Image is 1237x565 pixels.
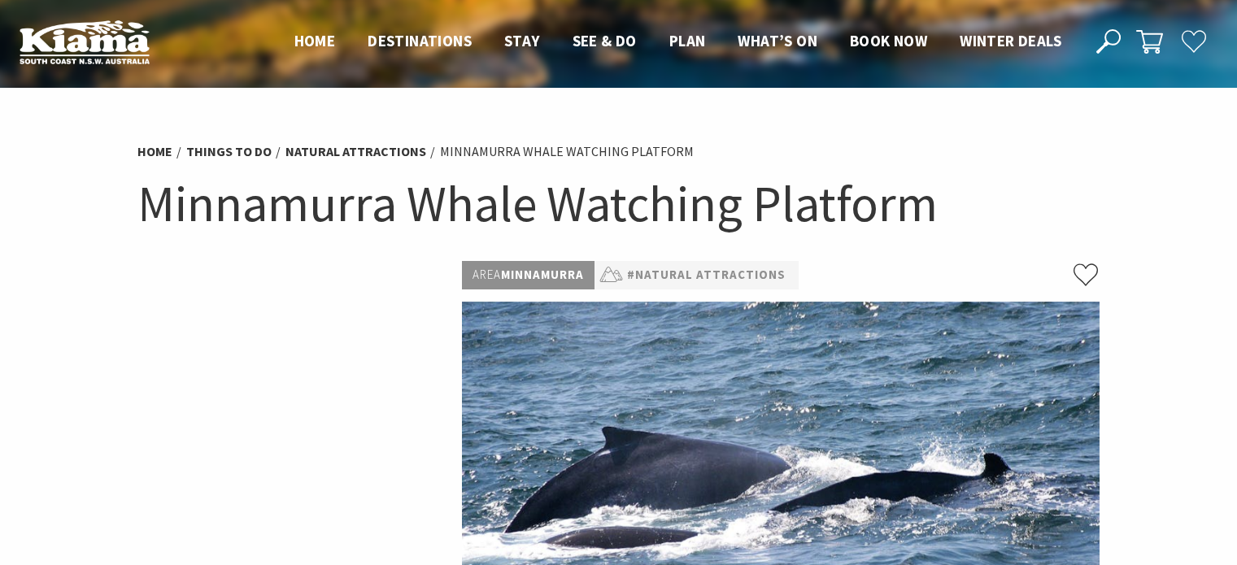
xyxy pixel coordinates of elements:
[627,265,786,285] a: #Natural Attractions
[738,31,817,50] span: What’s On
[278,28,1078,55] nav: Main Menu
[137,171,1100,237] h1: Minnamurra Whale Watching Platform
[504,31,540,50] span: Stay
[294,31,336,50] span: Home
[440,141,694,163] li: Minnamurra Whale Watching Platform
[850,31,927,50] span: Book now
[186,143,272,160] a: Things To Do
[368,31,472,50] span: Destinations
[20,20,150,64] img: Kiama Logo
[473,267,501,282] span: Area
[462,261,595,289] p: Minnamurra
[285,143,426,160] a: Natural Attractions
[669,31,706,50] span: Plan
[573,31,637,50] span: See & Do
[960,31,1061,50] span: Winter Deals
[137,143,172,160] a: Home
